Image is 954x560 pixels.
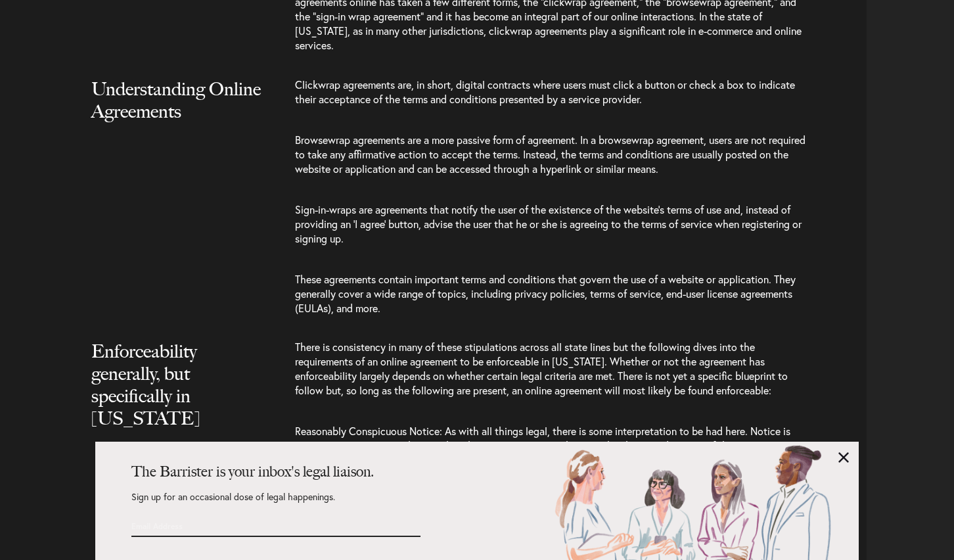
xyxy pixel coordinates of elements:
[295,424,800,525] span: Reasonably Conspicuous Notice: As with all things legal, there is some interpretation to be had h...
[131,463,374,480] strong: The Barrister is your inbox's legal liaison.
[295,340,788,397] span: There is consistency in many of these stipulations across all state lines but the following dives...
[295,133,806,175] span: Browsewrap agreements are a more passive form of agreement. In a browsewrap agreement, users are ...
[295,202,802,245] span: Sign-in-wraps are agreements that notify the user of the existence of the website’s terms of use ...
[91,340,266,455] h2: Enforceability generally, but specifically in [US_STATE]
[131,492,420,515] p: Sign up for an occasional dose of legal happenings.
[91,78,266,149] h2: Understanding Online Agreements
[295,272,796,315] span: These agreements contain important terms and conditions that govern the use of a website or appli...
[131,515,348,537] input: Email Address
[295,78,795,106] span: Clickwrap agreements are, in short, digital contracts where users must click a button or check a ...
